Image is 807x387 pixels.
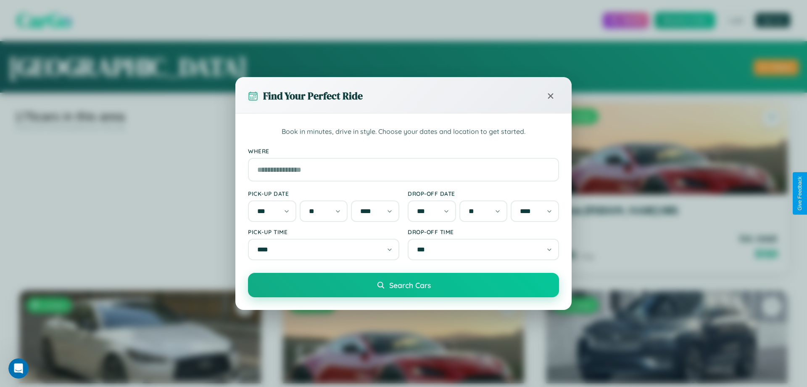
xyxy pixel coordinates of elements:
[248,190,399,197] label: Pick-up Date
[248,228,399,235] label: Pick-up Time
[263,89,363,103] h3: Find Your Perfect Ride
[408,228,559,235] label: Drop-off Time
[408,190,559,197] label: Drop-off Date
[389,280,431,290] span: Search Cars
[248,147,559,155] label: Where
[248,273,559,297] button: Search Cars
[248,126,559,137] p: Book in minutes, drive in style. Choose your dates and location to get started.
